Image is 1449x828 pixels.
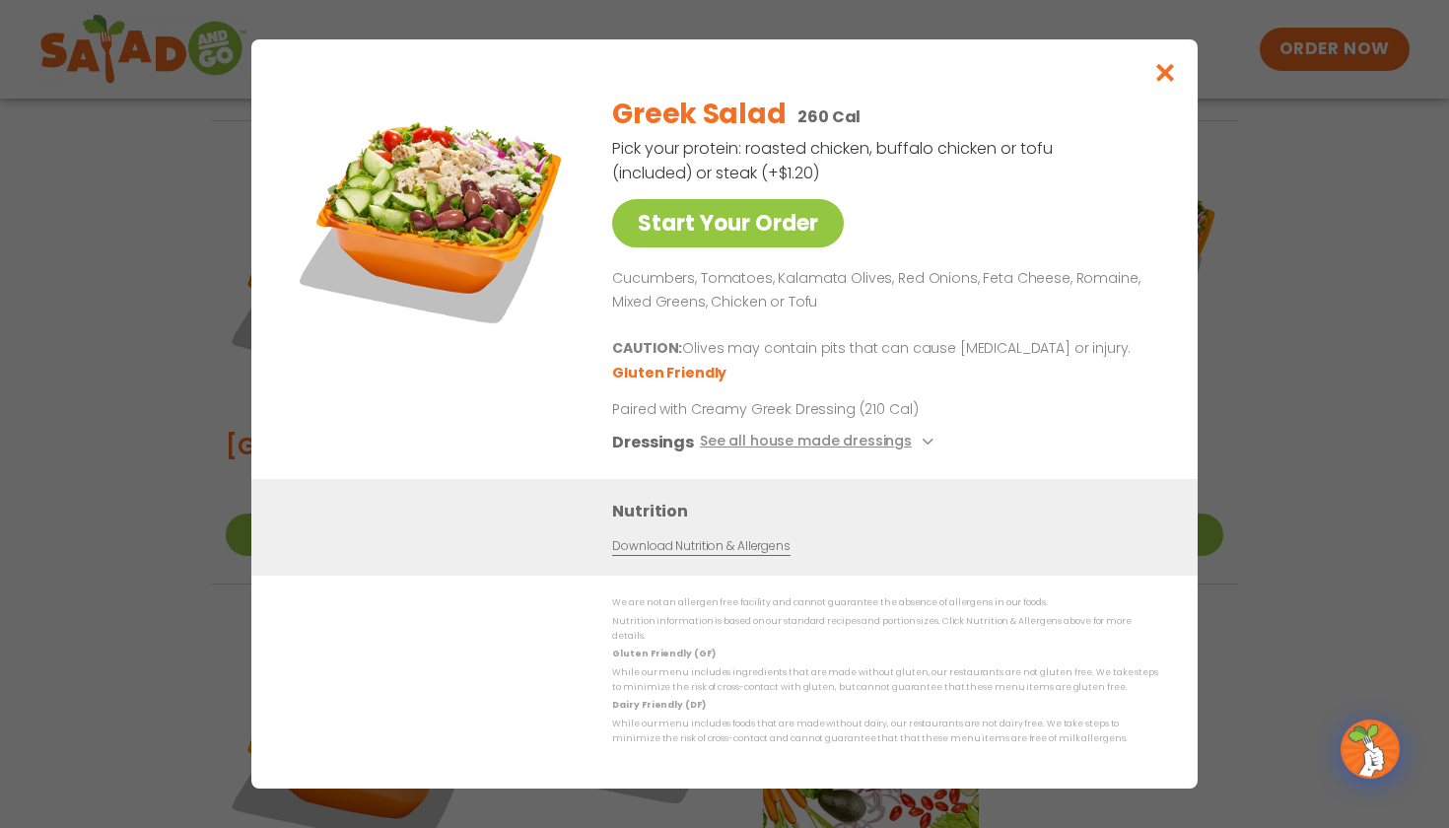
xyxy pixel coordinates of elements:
p: While our menu includes ingredients that are made without gluten, our restaurants are not gluten ... [612,665,1158,696]
p: Olives may contain pits that can cause [MEDICAL_DATA] or injury. [612,337,1150,361]
img: Featured product photo for Greek Salad [296,79,572,355]
p: While our menu includes foods that are made without dairy, our restaurants are not dairy free. We... [612,716,1158,746]
a: Start Your Order [612,199,844,247]
h3: Dressings [612,430,694,454]
p: Paired with Creamy Greek Dressing (210 Cal) [612,399,977,420]
img: wpChatIcon [1343,722,1398,777]
p: We are not an allergen free facility and cannot guarantee the absence of allergens in our foods. [612,595,1158,610]
a: Download Nutrition & Allergens [612,537,790,556]
strong: Dairy Friendly (DF) [612,699,705,711]
b: CAUTION: [612,338,682,358]
p: Pick your protein: roasted chicken, buffalo chicken or tofu (included) or steak (+$1.20) [612,136,1056,185]
h2: Greek Salad [612,94,786,135]
h3: Nutrition [612,499,1168,523]
p: Cucumbers, Tomatoes, Kalamata Olives, Red Onions, Feta Cheese, Romaine, Mixed Greens, Chicken or ... [612,267,1150,314]
button: See all house made dressings [700,430,939,454]
p: 260 Cal [797,104,861,129]
li: Gluten Friendly [612,363,729,383]
button: Close modal [1134,39,1198,105]
strong: Gluten Friendly (GF) [612,648,715,659]
p: Nutrition information is based on our standard recipes and portion sizes. Click Nutrition & Aller... [612,614,1158,645]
